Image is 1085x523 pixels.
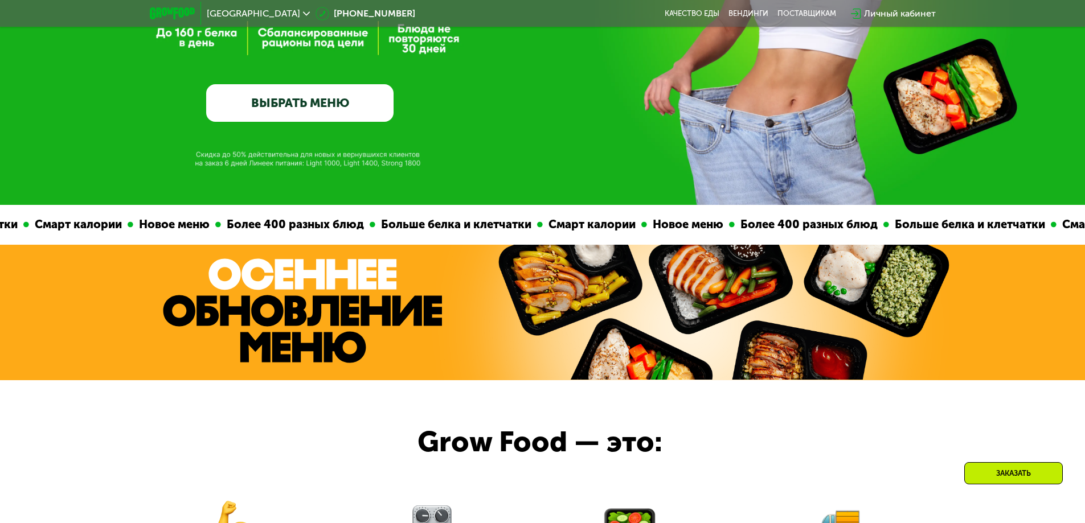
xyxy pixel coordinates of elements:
[207,9,300,18] span: [GEOGRAPHIC_DATA]
[734,216,883,233] div: Более 400 разных блюд
[417,421,705,464] div: Grow Food — это:
[728,9,768,18] a: Вендинги
[864,7,936,20] div: Личный кабинет
[777,9,836,18] div: поставщикам
[28,216,127,233] div: Смарт калории
[889,216,1050,233] div: Больше белка и клетчатки
[316,7,415,20] a: [PHONE_NUMBER]
[375,216,537,233] div: Больше белка и клетчатки
[964,462,1063,484] div: Заказать
[665,9,719,18] a: Качество еды
[206,84,394,122] a: ВЫБРАТЬ МЕНЮ
[542,216,641,233] div: Смарт калории
[220,216,369,233] div: Более 400 разных блюд
[133,216,215,233] div: Новое меню
[646,216,728,233] div: Новое меню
